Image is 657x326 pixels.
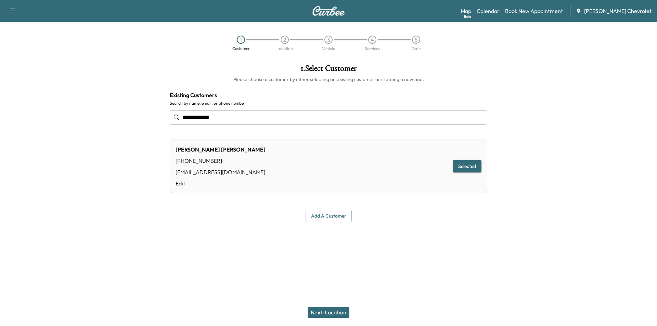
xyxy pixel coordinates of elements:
[368,36,376,44] div: 4
[477,7,500,15] a: Calendar
[170,76,487,83] h6: Please choose a customer by either selecting an existing customer or creating a new one.
[176,145,266,154] div: [PERSON_NAME] [PERSON_NAME]
[176,157,266,165] div: [PHONE_NUMBER]
[176,168,266,176] div: [EMAIL_ADDRESS][DOMAIN_NAME]
[237,36,245,44] div: 1
[505,7,563,15] a: Book New Appointment
[276,47,293,51] div: Location
[312,6,345,16] img: Curbee Logo
[453,160,481,173] button: Selected
[365,47,380,51] div: Services
[281,36,289,44] div: 2
[170,91,487,99] h4: Existing Customers
[322,47,335,51] div: Vehicle
[176,179,266,187] a: Edit
[412,47,421,51] div: Date
[170,101,487,106] label: Search by name, email, or phone number
[584,7,652,15] span: [PERSON_NAME] Chevrolet
[306,210,352,222] button: Add a customer
[461,7,471,15] a: MapBeta
[324,36,333,44] div: 3
[170,64,487,76] h1: 1 . Select Customer
[232,47,250,51] div: Customer
[412,36,420,44] div: 5
[464,14,471,19] div: Beta
[308,307,349,318] button: Next: Location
